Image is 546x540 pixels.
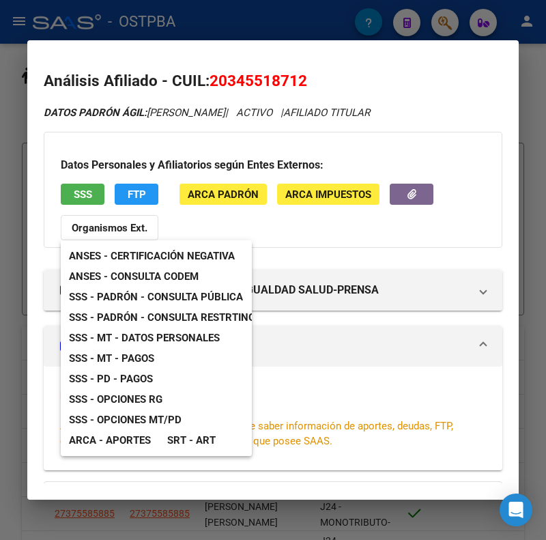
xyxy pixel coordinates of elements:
[69,434,151,446] span: ARCA - Aportes
[167,434,216,446] span: SRT - ART
[61,430,159,451] a: ARCA - Aportes
[61,266,207,287] a: ANSES - Consulta CODEM
[61,328,228,348] a: SSS - MT - Datos Personales
[69,332,220,344] span: SSS - MT - Datos Personales
[61,369,161,389] a: SSS - PD - Pagos
[69,270,199,283] span: ANSES - Consulta CODEM
[69,373,153,385] span: SSS - PD - Pagos
[61,246,243,266] a: ANSES - Certificación Negativa
[159,430,224,451] a: SRT - ART
[61,389,171,410] a: SSS - Opciones RG
[61,287,251,307] a: SSS - Padrón - Consulta Pública
[61,307,280,328] a: SSS - Padrón - Consulta Restrtingida
[500,494,532,526] div: Open Intercom Messenger
[69,291,243,303] span: SSS - Padrón - Consulta Pública
[69,352,154,365] span: SSS - MT - Pagos
[69,414,182,426] span: SSS - Opciones MT/PD
[69,393,162,406] span: SSS - Opciones RG
[61,410,190,430] a: SSS - Opciones MT/PD
[69,311,272,324] span: SSS - Padrón - Consulta Restrtingida
[69,250,235,262] span: ANSES - Certificación Negativa
[61,348,162,369] a: SSS - MT - Pagos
